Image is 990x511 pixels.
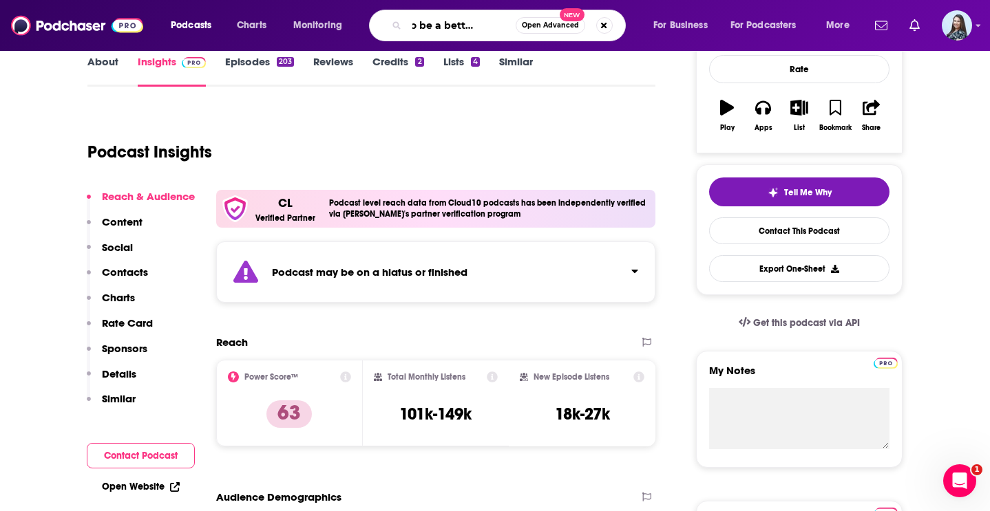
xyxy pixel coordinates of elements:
[407,14,516,36] input: Search podcasts, credits, & more...
[138,55,206,87] a: InsightsPodchaser Pro
[709,55,889,83] div: Rate
[755,124,772,132] div: Apps
[182,57,206,68] img: Podchaser Pro
[102,342,147,355] p: Sponsors
[171,16,211,35] span: Podcasts
[293,16,342,35] span: Monitoring
[499,55,533,87] a: Similar
[102,190,195,203] p: Reach & Audience
[644,14,725,36] button: open menu
[87,291,135,316] button: Charts
[255,214,315,222] h5: Verified Partner
[87,215,143,241] button: Content
[728,306,871,340] a: Get this podcast via API
[415,57,423,67] div: 2
[87,265,148,291] button: Contacts
[471,57,480,67] div: 4
[266,400,312,428] p: 63
[102,481,180,492] a: Open Website
[87,190,195,215] button: Reach & Audience
[222,195,249,222] img: verfied icon
[555,404,610,424] h3: 18k-27k
[87,142,212,162] h1: Podcast Insights
[87,392,136,417] button: Similar
[87,316,153,342] button: Rate Card
[817,91,853,140] button: Bookmark
[399,404,472,424] h3: 101k-149k
[102,241,133,254] p: Social
[819,124,852,132] div: Bookmark
[753,317,860,329] span: Get this podcast via API
[102,215,143,228] p: Content
[11,12,143,39] img: Podchaser - Follow, Share and Rate Podcasts
[277,57,294,67] div: 203
[237,16,266,35] span: Charts
[817,14,867,36] button: open menu
[102,316,153,329] p: Rate Card
[87,55,118,87] a: About
[102,367,136,380] p: Details
[781,91,817,140] button: List
[826,16,850,35] span: More
[943,464,976,497] iframe: Intercom live chat
[443,55,480,87] a: Lists4
[225,55,294,87] a: Episodes203
[522,22,579,29] span: Open Advanced
[904,14,925,37] a: Show notifications dropdown
[228,14,275,36] a: Charts
[870,14,893,37] a: Show notifications dropdown
[709,177,889,206] button: tell me why sparkleTell Me Why
[388,372,465,382] h2: Total Monthly Listens
[244,372,298,382] h2: Power Score™
[709,364,889,388] label: My Notes
[313,55,353,87] a: Reviews
[653,16,708,35] span: For Business
[87,342,147,367] button: Sponsors
[942,10,972,41] img: User Profile
[784,187,832,198] span: Tell Me Why
[516,17,585,34] button: Open AdvancedNew
[284,14,360,36] button: open menu
[372,55,423,87] a: Credits2
[862,124,881,132] div: Share
[87,241,133,266] button: Social
[768,187,779,198] img: tell me why sparkle
[272,265,467,279] strong: Podcast may be on a hiatus or finished
[942,10,972,41] span: Logged in as brookefortierpr
[720,124,735,132] div: Play
[216,336,248,349] h2: Reach
[942,10,972,41] button: Show profile menu
[87,367,136,393] button: Details
[382,10,639,41] div: Search podcasts, credits, & more...
[874,358,898,369] img: Podchaser Pro
[216,490,341,503] h2: Audience Demographics
[709,91,745,140] button: Play
[730,16,797,35] span: For Podcasters
[87,443,195,468] button: Contact Podcast
[854,91,889,140] button: Share
[874,356,898,369] a: Pro website
[745,91,781,140] button: Apps
[216,241,655,303] section: Click to expand status details
[102,265,148,279] p: Contacts
[534,372,609,382] h2: New Episode Listens
[709,255,889,282] button: Export One-Sheet
[560,8,584,21] span: New
[102,291,135,304] p: Charts
[722,14,817,36] button: open menu
[971,464,982,475] span: 1
[329,198,650,219] h4: Podcast level reach data from Cloud10 podcasts has been independently verified via [PERSON_NAME]'...
[794,124,805,132] div: List
[278,195,293,210] p: CL
[161,14,229,36] button: open menu
[102,392,136,405] p: Similar
[709,217,889,244] a: Contact This Podcast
